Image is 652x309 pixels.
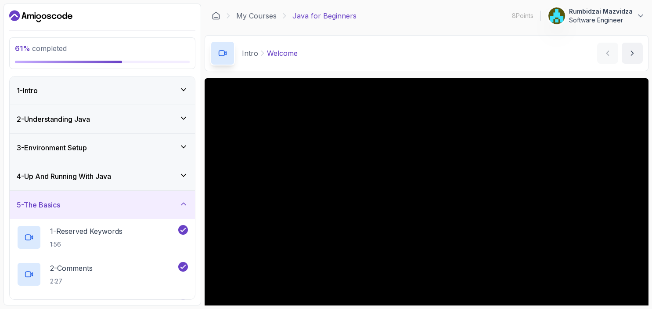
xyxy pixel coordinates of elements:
button: 5-The Basics [10,191,195,219]
p: 1 - Reserved Keywords [50,226,122,236]
span: completed [15,44,67,53]
p: Software Engineer [569,16,633,25]
button: user profile imageRumbidzai MazvidzaSoftware Engineer [548,7,645,25]
button: next content [622,43,643,64]
span: 61 % [15,44,30,53]
iframe: chat widget [615,274,643,300]
h3: 2 - Understanding Java [17,114,90,124]
h3: 4 - Up And Running With Java [17,171,111,182]
p: 2 - Comments [50,263,93,273]
p: Rumbidzai Mazvidza [569,7,633,16]
p: 1:56 [50,240,122,249]
p: Java for Beginners [292,11,357,21]
h3: 1 - Intro [17,85,38,96]
button: previous content [597,43,618,64]
button: 1-Intro [10,76,195,105]
button: 3-Environment Setup [10,134,195,162]
iframe: chat widget [485,115,643,269]
p: Welcome [267,48,298,58]
button: 2-Comments2:27 [17,262,188,287]
button: 1-Reserved Keywords1:56 [17,225,188,250]
p: 2:27 [50,277,93,286]
img: user profile image [548,7,565,24]
p: Intro [242,48,258,58]
a: Dashboard [9,9,72,23]
button: 4-Up And Running With Java [10,162,195,190]
a: Dashboard [212,11,220,20]
p: 8 Points [512,11,533,20]
h3: 3 - Environment Setup [17,142,87,153]
a: My Courses [236,11,277,21]
h3: 5 - The Basics [17,200,60,210]
button: 2-Understanding Java [10,105,195,133]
